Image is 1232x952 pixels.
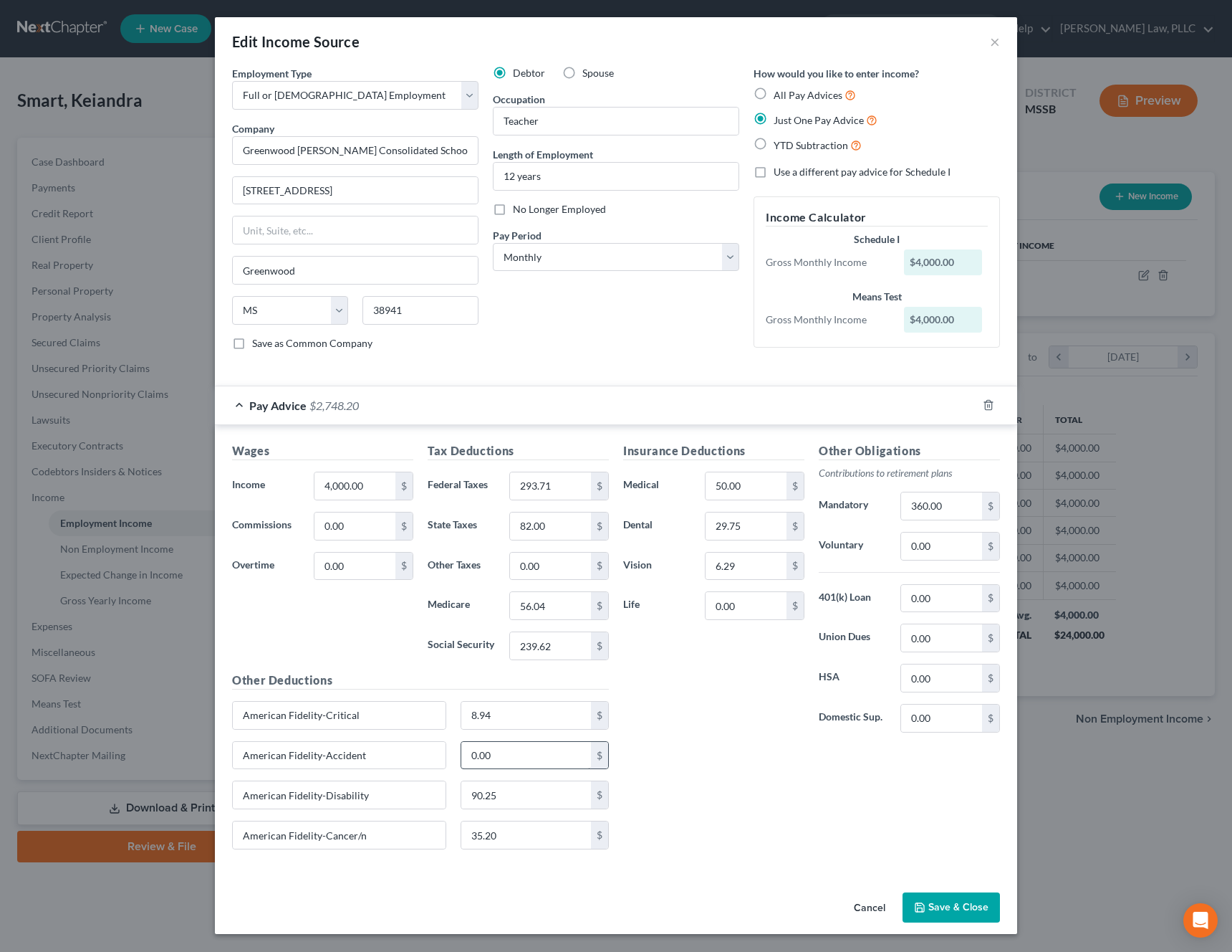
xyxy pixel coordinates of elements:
input: 0.00 [706,553,786,580]
input: Enter zip... [362,296,478,325]
label: Mandatory [812,492,893,520]
h5: Income Calculator [766,209,988,227]
h5: Other Deductions [232,672,609,690]
input: 0.00 [901,624,982,652]
div: $ [591,513,608,540]
div: Means Test [766,290,988,304]
div: $4,000.00 [904,307,983,333]
div: Gross Monthly Income [759,255,897,270]
label: Occupation [493,92,545,107]
input: Enter address... [233,177,478,204]
input: 0.00 [461,702,592,729]
input: Unit, Suite, etc... [233,216,478,244]
div: $ [982,705,999,732]
div: Edit Income Source [232,32,360,52]
h5: Tax Deductions [428,442,609,460]
label: State Taxes [420,512,502,541]
label: Dental [616,512,698,541]
div: $ [591,553,608,580]
span: All Pay Advices [774,89,842,101]
div: $ [591,742,608,769]
label: Vision [616,552,698,581]
input: 0.00 [461,742,592,769]
input: Specify... [233,822,446,849]
span: Spouse [582,67,614,79]
span: Use a different pay advice for Schedule I [774,166,951,178]
div: $ [395,472,413,500]
label: Overtime [225,552,307,581]
div: $ [591,632,608,660]
div: $ [786,592,804,619]
label: Social Security [420,632,502,660]
label: Union Dues [812,624,893,652]
input: Specify... [233,742,446,769]
div: $ [982,585,999,612]
input: 0.00 [706,592,786,619]
input: 0.00 [314,553,395,580]
button: × [990,33,1000,50]
div: $ [591,592,608,619]
input: 0.00 [461,822,592,849]
h5: Other Obligations [819,442,1000,460]
div: $ [786,513,804,540]
p: Contributions to retirement plans [819,466,1000,480]
input: 0.00 [706,513,786,540]
button: Save & Close [903,892,1000,923]
div: $ [591,472,608,500]
span: Just One Pay Advice [774,114,864,126]
span: Income [232,478,265,490]
div: Schedule I [766,232,988,247]
div: Gross Monthly Income [759,313,897,327]
div: $ [395,553,413,580]
h5: Wages [232,442,413,460]
input: 0.00 [510,592,591,619]
span: $2,748.20 [309,399,359,412]
span: Pay Advice [249,399,307,412]
label: Federal Taxes [420,472,502,500]
span: YTD Subtraction [774,139,848,151]
div: $4,000.00 [904,249,983,275]
span: Pay Period [493,229,542,242]
label: How would you like to enter income? [754,66,919,81]
label: 401(k) Loan [812,584,893,613]
h5: Insurance Deductions [623,442,804,460]
label: Life [616,591,698,620]
div: $ [591,822,608,849]
div: $ [982,624,999,652]
span: No Longer Employed [513,203,606,215]
label: Other Taxes [420,552,502,581]
label: Commissions [225,512,307,541]
input: ex: 2 years [494,163,738,190]
button: Cancel [842,894,897,923]
span: Company [232,123,274,135]
input: 0.00 [314,472,395,500]
label: Domestic Sup. [812,704,893,733]
input: Enter city... [233,257,478,284]
input: 0.00 [510,632,591,660]
input: Search company by name... [232,136,478,165]
div: $ [395,513,413,540]
label: Length of Employment [493,147,593,162]
input: 0.00 [461,781,592,809]
input: 0.00 [314,513,395,540]
input: 0.00 [510,472,591,500]
span: Debtor [513,67,545,79]
input: 0.00 [901,585,982,612]
input: Specify... [233,702,446,729]
input: 0.00 [901,665,982,692]
input: 0.00 [901,533,982,560]
div: $ [982,492,999,520]
div: $ [982,533,999,560]
div: $ [591,781,608,809]
input: -- [494,108,738,135]
div: Open Intercom Messenger [1183,903,1218,938]
label: Medicare [420,591,502,620]
div: $ [591,702,608,729]
span: Save as Common Company [252,337,372,349]
label: Voluntary [812,532,893,561]
input: Specify... [233,781,446,809]
label: Medical [616,472,698,500]
div: $ [786,553,804,580]
input: 0.00 [901,705,982,732]
div: $ [982,665,999,692]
